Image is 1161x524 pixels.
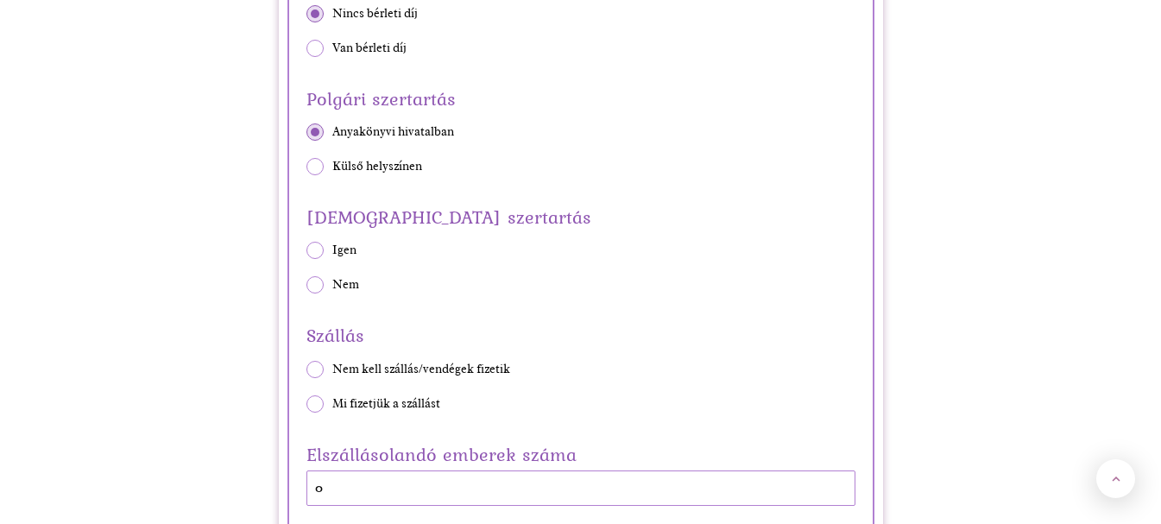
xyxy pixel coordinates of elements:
span: Van bérleti díj [332,40,407,57]
span: Nem kell szállás/vendégek fizetik [332,361,510,378]
span: Külső helyszínen [332,158,422,175]
span: Anyakönyvi hivatalban [332,123,454,141]
label: Nem kell szállás/vendégek fizetik [306,361,855,378]
label: Külső helyszínen [306,158,855,175]
label: Van bérleti díj [306,40,855,57]
input: pl. 10 [306,470,855,506]
span: Mi fizetjük a szállást [332,395,440,413]
span: Szállás [306,319,855,351]
label: Nem [306,276,855,294]
span: Polgári szertartás [306,83,855,115]
label: Igen [306,242,855,259]
span: [DEMOGRAPHIC_DATA] szertartás [306,201,855,233]
label: Mi fizetjük a szállást [306,395,855,413]
span: Nem [332,276,359,294]
label: Elszállásolandó emberek száma [306,439,855,470]
span: Nincs bérleti díj [332,5,418,22]
span: Igen [332,242,357,259]
label: Anyakönyvi hivatalban [306,123,855,141]
label: Nincs bérleti díj [306,5,855,22]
